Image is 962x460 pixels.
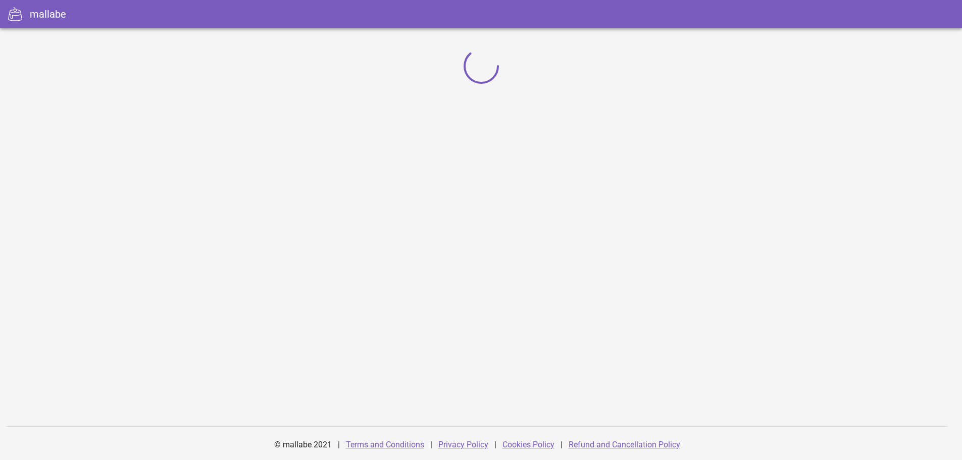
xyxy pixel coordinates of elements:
[30,7,66,22] div: mallabe
[569,440,680,449] a: Refund and Cancellation Policy
[346,440,424,449] a: Terms and Conditions
[438,440,488,449] a: Privacy Policy
[268,433,338,457] div: © mallabe 2021
[502,440,554,449] a: Cookies Policy
[430,433,432,457] div: |
[494,433,496,457] div: |
[338,433,340,457] div: |
[561,433,563,457] div: |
